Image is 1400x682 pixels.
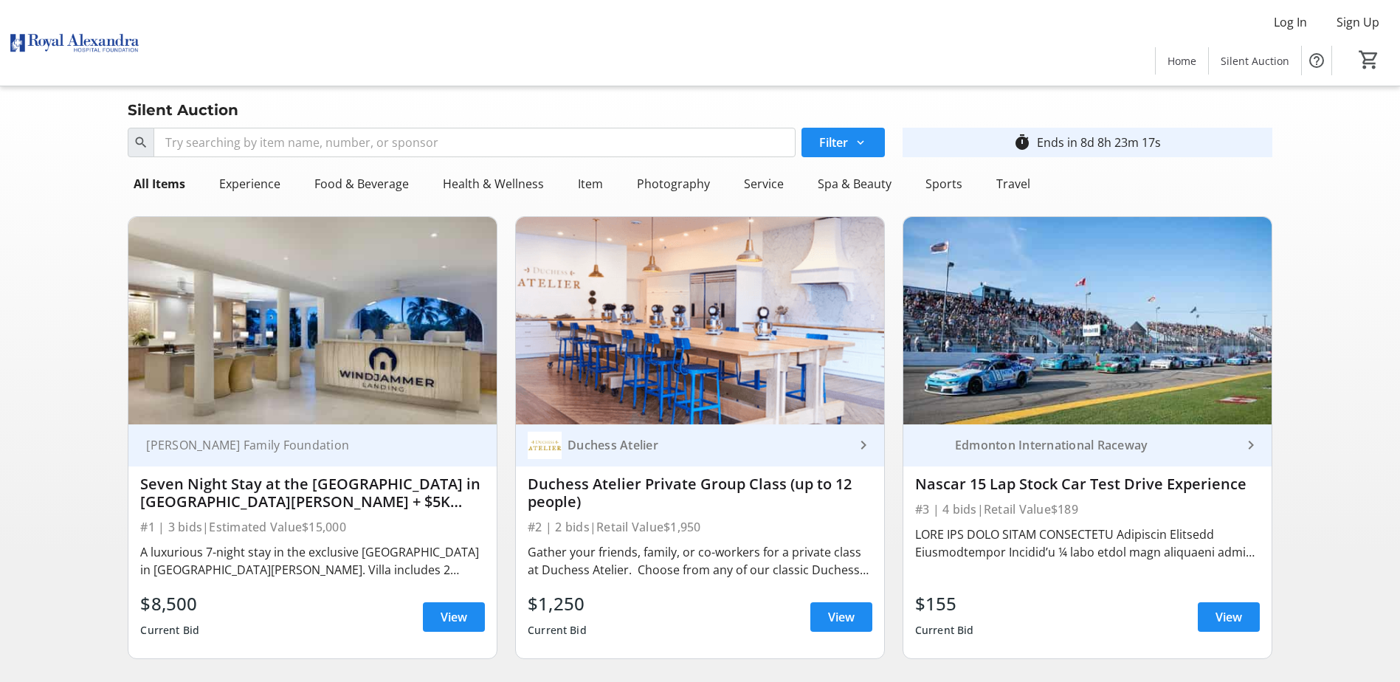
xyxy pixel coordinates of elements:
[140,438,467,452] div: [PERSON_NAME] Family Foundation
[915,499,1260,520] div: #3 | 4 bids | Retail Value $189
[903,424,1272,466] a: Edmonton International RacewayEdmonton International Raceway
[437,169,550,199] div: Health & Wellness
[915,590,974,617] div: $155
[154,128,795,157] input: Try searching by item name, number, or sponsor
[528,590,587,617] div: $1,250
[915,617,974,644] div: Current Bid
[516,217,884,424] img: Duchess Atelier Private Group Class (up to 12 people)
[441,608,467,626] span: View
[812,169,897,199] div: Spa & Beauty
[949,438,1242,452] div: Edmonton International Raceway
[1337,13,1379,31] span: Sign Up
[855,436,872,454] mat-icon: keyboard_arrow_right
[140,517,485,537] div: #1 | 3 bids | Estimated Value $15,000
[1242,436,1260,454] mat-icon: keyboard_arrow_right
[213,169,286,199] div: Experience
[1302,46,1331,75] button: Help
[810,602,872,632] a: View
[528,475,872,511] div: Duchess Atelier Private Group Class (up to 12 people)
[528,543,872,579] div: Gather your friends, family, or co-workers for a private class at Duchess Atelier. Choose from an...
[140,543,485,579] div: A luxurious 7-night stay in the exclusive [GEOGRAPHIC_DATA] in [GEOGRAPHIC_DATA][PERSON_NAME]. Vi...
[140,590,199,617] div: $8,500
[572,169,609,199] div: Item
[738,169,790,199] div: Service
[1356,46,1382,73] button: Cart
[516,424,884,466] a: Duchess AtelierDuchess Atelier
[915,526,1260,561] div: LORE IPS DOLO SITAM CONSECTETU Adipiscin Elitsedd Eiusmodtempor Incidid’u ¼ labo etdol magn aliqu...
[140,475,485,511] div: Seven Night Stay at the [GEOGRAPHIC_DATA] in [GEOGRAPHIC_DATA][PERSON_NAME] + $5K Travel Voucher
[423,602,485,632] a: View
[528,517,872,537] div: #2 | 2 bids | Retail Value $1,950
[915,428,949,462] img: Edmonton International Raceway
[1215,608,1242,626] span: View
[1221,53,1289,69] span: Silent Auction
[1013,134,1031,151] mat-icon: timer_outline
[1325,10,1391,34] button: Sign Up
[528,428,562,462] img: Duchess Atelier
[1156,47,1208,75] a: Home
[128,169,191,199] div: All Items
[1168,53,1196,69] span: Home
[801,128,885,157] button: Filter
[9,6,140,80] img: Royal Alexandra Hospital Foundation's Logo
[119,98,247,122] div: Silent Auction
[903,217,1272,424] img: Nascar 15 Lap Stock Car Test Drive Experience
[990,169,1036,199] div: Travel
[128,217,497,424] img: Seven Night Stay at the Windjammer Landing Resort in St. Lucia + $5K Travel Voucher
[915,475,1260,493] div: Nascar 15 Lap Stock Car Test Drive Experience
[140,617,199,644] div: Current Bid
[528,617,587,644] div: Current Bid
[631,169,716,199] div: Photography
[1198,602,1260,632] a: View
[1262,10,1319,34] button: Log In
[828,608,855,626] span: View
[920,169,968,199] div: Sports
[1037,134,1161,151] div: Ends in 8d 8h 23m 17s
[1209,47,1301,75] a: Silent Auction
[819,134,848,151] span: Filter
[308,169,415,199] div: Food & Beverage
[1274,13,1307,31] span: Log In
[562,438,855,452] div: Duchess Atelier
